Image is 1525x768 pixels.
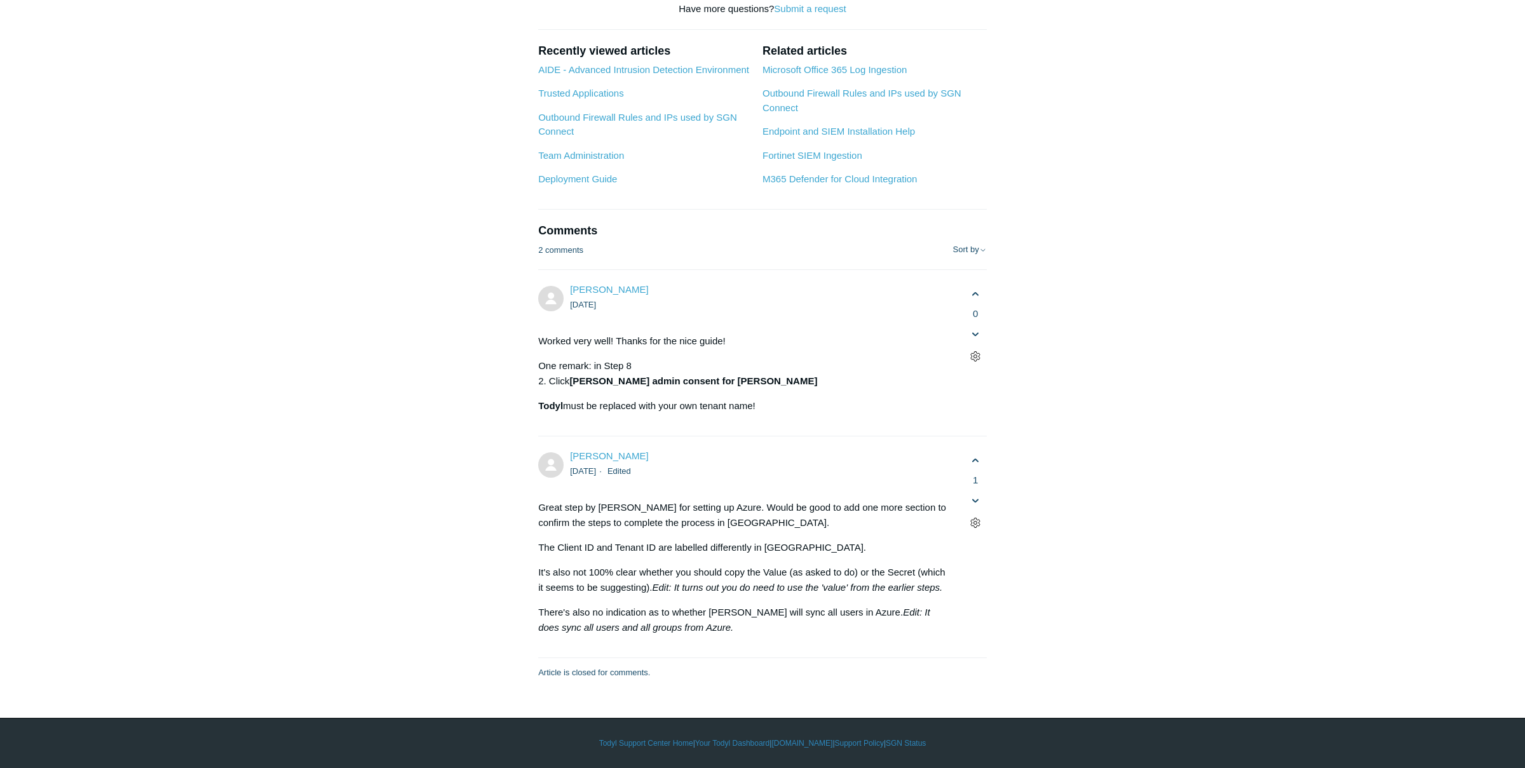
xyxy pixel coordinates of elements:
button: Comment actions [965,346,987,368]
a: Your Todyl Dashboard [695,738,769,749]
p: The Client ID and Tenant ID are labelled differently in [GEOGRAPHIC_DATA]. [538,540,952,555]
a: Deployment Guide [538,173,617,184]
span: Erwin Geirnaert [570,284,648,295]
button: This comment was helpful [965,283,987,305]
a: Outbound Firewall Rules and IPs used by SGN Connect [538,112,737,137]
h2: Comments [538,222,987,239]
p: There's also no indication as to whether [PERSON_NAME] will sync all users in Azure. [538,605,952,635]
p: It's also not 100% clear whether you should copy the Value (as asked to do) or the Secret (which ... [538,565,952,595]
strong: [PERSON_NAME] admin consent for [PERSON_NAME] [569,375,817,386]
div: Have more questions? [538,2,987,17]
a: Support Policy [835,738,884,749]
em: Edit: It does sync all users and all groups from Azure. [538,607,930,633]
a: [DOMAIN_NAME] [771,738,832,749]
a: Microsoft Office 365 Log Ingestion [762,64,907,75]
a: Endpoint and SIEM Installation Help [762,126,915,137]
a: [PERSON_NAME] [570,284,648,295]
a: M365 Defender for Cloud Integration [762,173,917,184]
a: Submit a request [774,3,846,14]
a: AIDE - Advanced Intrusion Detection Environment [538,64,749,75]
p: One remark: in Step 8 2. Click [538,358,952,389]
a: Trusted Applications [538,88,624,98]
a: [PERSON_NAME] [570,450,648,461]
p: Article is closed for comments. [538,666,650,679]
button: This comment was helpful [965,449,987,471]
a: Team Administration [538,150,624,161]
span: 1 [965,473,987,488]
em: Edit: It turns out you do need to use the 'value' from the earlier steps. [652,582,942,593]
span: Stuart Brown [570,450,648,461]
p: 2 comments [538,244,583,257]
h2: Recently viewed articles [538,43,750,60]
span: 0 [965,307,987,321]
a: Todyl Support Center Home [599,738,693,749]
button: This comment was not helpful [965,490,987,512]
a: Fortinet SIEM Ingestion [762,150,862,161]
h2: Related articles [762,43,987,60]
p: must be replaced with your own tenant name! [538,398,952,414]
strong: Todyl [538,400,563,411]
div: | | | | [394,738,1131,749]
a: SGN Status [886,738,926,749]
li: Edited [607,466,631,476]
button: This comment was not helpful [965,323,987,346]
time: 08/23/2021, 02:44 [570,466,596,476]
button: Sort by [953,245,987,255]
a: Outbound Firewall Rules and IPs used by SGN Connect [762,88,961,113]
button: Comment actions [965,512,987,534]
p: Great step by [PERSON_NAME] for setting up Azure. Would be good to add one more section to confir... [538,500,952,530]
p: Worked very well! Thanks for the nice guide! [538,333,952,349]
time: 06/07/2021, 09:45 [570,300,596,309]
